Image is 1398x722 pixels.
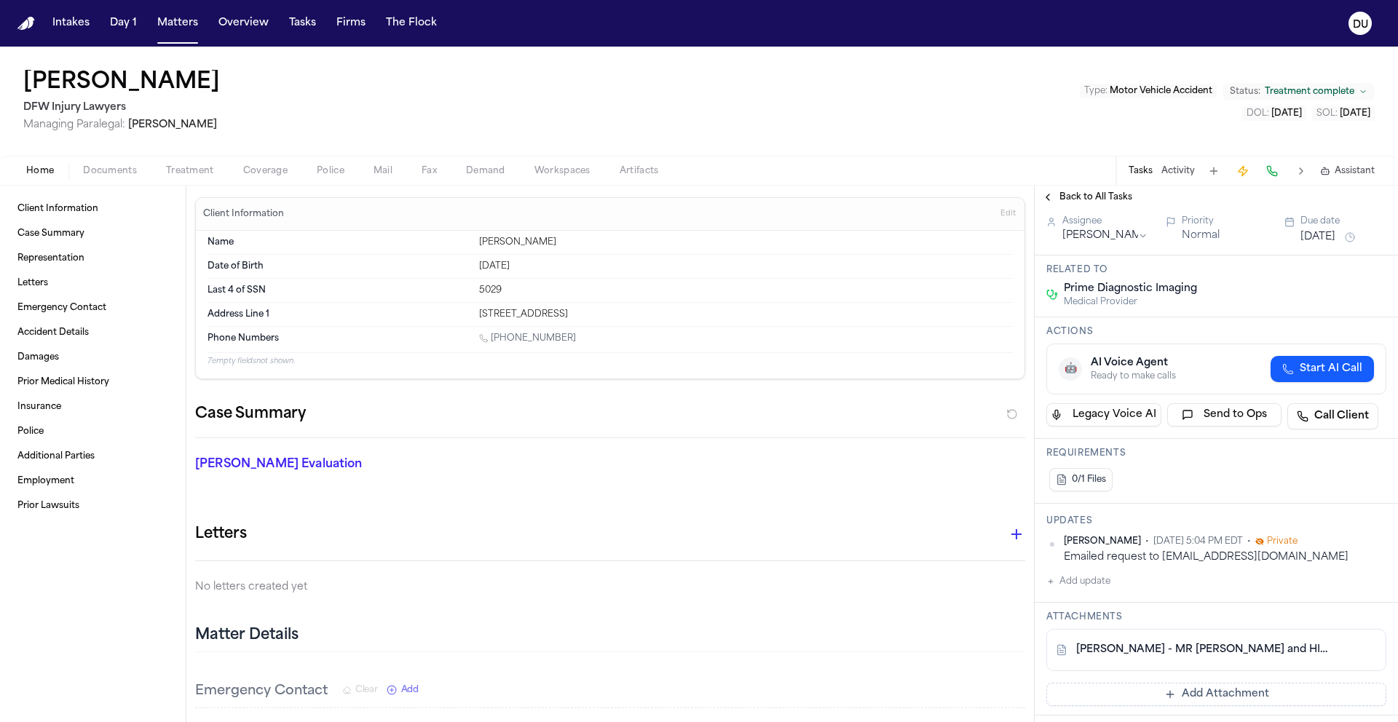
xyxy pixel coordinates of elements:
span: 🤖 [1065,362,1077,376]
h2: DFW Injury Lawyers [23,99,226,116]
span: Prime Diagnostic Imaging [1064,282,1197,296]
button: Overview [213,10,275,36]
h3: Actions [1046,326,1386,338]
span: Type : [1084,87,1107,95]
span: Demand [466,165,505,177]
a: Employment [12,469,174,493]
button: Snooze task [1341,229,1359,246]
span: Clear [355,684,378,696]
a: Call 1 (972) 803-2845 [479,333,576,344]
button: Tasks [1129,165,1153,177]
button: Day 1 [104,10,143,36]
a: Representation [12,247,174,270]
span: Treatment [166,165,214,177]
button: 0/1 Files [1049,468,1113,491]
button: Edit Type: Motor Vehicle Accident [1080,84,1217,98]
a: Damages [12,346,174,369]
div: [PERSON_NAME] [479,237,1013,248]
a: Client Information [12,197,174,221]
button: Create Immediate Task [1233,161,1253,181]
dt: Name [208,237,470,248]
div: 5029 [479,285,1013,296]
button: Firms [331,10,371,36]
button: Add Task [1204,161,1224,181]
div: Ready to make calls [1091,370,1176,382]
button: Edit DOL: 2025-06-13 [1242,106,1306,121]
dt: Last 4 of SSN [208,285,470,296]
a: Call Client [1287,403,1378,429]
a: Emergency Contact [12,296,174,320]
h3: Emergency Contact [195,681,328,702]
h3: Related to [1046,264,1386,276]
span: Motor Vehicle Accident [1110,87,1212,95]
span: Artifacts [620,165,659,177]
div: Emailed request to [EMAIL_ADDRESS][DOMAIN_NAME] [1064,550,1386,564]
div: [STREET_ADDRESS] [479,309,1013,320]
button: Change status from Treatment complete [1223,83,1375,100]
button: Intakes [47,10,95,36]
button: Tasks [283,10,322,36]
button: Activity [1161,165,1195,177]
span: Back to All Tasks [1059,191,1132,203]
button: Edit matter name [23,70,220,96]
span: Managing Paralegal: [23,119,125,130]
button: Make a Call [1262,161,1282,181]
button: Add New [387,684,419,696]
span: [DATE] [1340,109,1370,118]
span: Edit [1000,209,1016,219]
a: Accident Details [12,321,174,344]
h3: Attachments [1046,611,1386,623]
button: Edit SOL: 2027-06-13 [1312,106,1375,121]
span: Documents [83,165,137,177]
span: Home [26,165,54,177]
a: Prior Lawsuits [12,494,174,517]
h3: Client Information [200,208,287,220]
a: Prior Medical History [12,370,174,394]
span: Medical Provider [1064,296,1197,308]
a: Home [17,17,35,31]
span: Private [1267,536,1298,547]
dt: Address Line 1 [208,309,470,320]
a: Letters [12,271,174,295]
span: [DATE] 5:04 PM EDT [1153,536,1243,547]
div: [DATE] [479,261,1013,272]
dt: Date of Birth [208,261,470,272]
div: AI Voice Agent [1091,356,1176,370]
button: Add Attachment [1046,683,1386,706]
div: Due date [1300,215,1386,227]
span: [PERSON_NAME] [128,119,217,130]
span: Coverage [243,165,288,177]
h2: Case Summary [195,402,306,426]
a: Additional Parties [12,445,174,468]
button: Add update [1046,573,1110,590]
p: No letters created yet [195,579,1025,596]
span: Workspaces [534,165,591,177]
span: Phone Numbers [208,333,279,344]
div: Priority [1182,215,1268,227]
span: Start AI Call [1300,362,1362,376]
span: 0/1 Files [1072,474,1106,485]
button: The Flock [380,10,443,36]
a: Case Summary [12,222,174,245]
a: Insurance [12,395,174,418]
span: Assistant [1335,165,1375,177]
a: Matters [151,10,204,36]
a: [PERSON_NAME] - MR [PERSON_NAME] and HIPAA to Prime Diagnostic Imaging - [DATE] [1076,643,1327,657]
span: • [1145,536,1149,547]
span: SOL : [1316,109,1338,118]
p: 7 empty fields not shown. [208,356,1013,367]
a: Police [12,420,174,443]
span: [PERSON_NAME] [1064,536,1141,547]
span: Status: [1230,86,1260,98]
button: Edit [996,202,1020,226]
h3: Updates [1046,515,1386,527]
span: • [1247,536,1251,547]
h2: Matter Details [195,625,299,646]
span: Police [317,165,344,177]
